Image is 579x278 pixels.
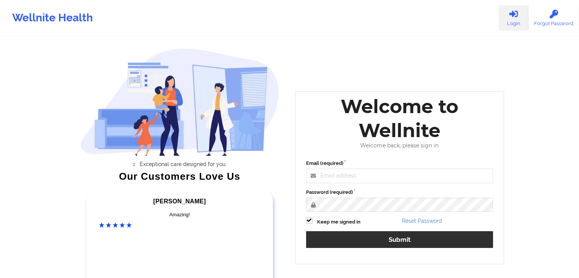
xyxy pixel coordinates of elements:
[80,48,279,156] img: wellnite-auth-hero_200.c722682e.png
[87,161,279,167] li: Exceptional care designed for you.
[306,189,493,196] label: Password (required)
[528,5,579,30] a: Forgot Password
[402,218,442,224] a: Reset Password
[153,198,206,205] span: [PERSON_NAME]
[301,94,499,142] div: Welcome to Wellnite
[301,142,499,149] div: Welcome back, please sign in
[499,5,528,30] a: Login
[306,160,493,167] label: Email (required)
[80,173,279,180] div: Our Customers Love Us
[317,218,360,226] label: Keep me signed in
[99,211,260,219] div: Amazing!
[306,231,493,248] button: Submit
[306,169,493,183] input: Email address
